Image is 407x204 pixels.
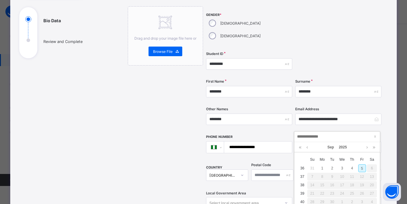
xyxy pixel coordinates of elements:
div: 13 [367,173,377,181]
label: Postal Code [251,163,271,167]
label: Other Names [206,107,228,111]
td: September 25, 2025 [347,189,357,198]
td: September 13, 2025 [367,172,377,181]
span: Th [347,157,357,162]
div: 16 [327,181,337,189]
td: September 3, 2025 [337,164,347,172]
th: Wed [337,155,347,164]
div: 11 [347,173,357,181]
div: 22 [317,190,327,197]
label: [DEMOGRAPHIC_DATA] [220,21,261,26]
td: September 8, 2025 [317,172,327,181]
div: 17 [337,181,347,189]
div: 14 [307,181,317,189]
th: Sat [367,155,377,164]
a: Sep [325,142,337,152]
div: 8 [317,173,327,181]
div: 5 [358,164,366,172]
span: COUNTRY [206,166,222,169]
td: September 11, 2025 [347,172,357,181]
td: September 12, 2025 [357,172,367,181]
td: September 4, 2025 [347,164,357,172]
div: 19 [357,181,367,189]
td: September 18, 2025 [347,181,357,189]
div: 24 [337,190,347,197]
div: 25 [347,190,357,197]
span: Tu [327,157,337,162]
button: Open asap [383,183,401,201]
div: 6 [367,164,377,172]
th: Fri [357,155,367,164]
td: 36 [297,164,307,172]
td: 38 [297,181,307,189]
div: 31 [308,164,316,172]
span: Drag and drop your image file here or [134,36,196,41]
a: Next month (PageDown) [365,142,369,152]
td: September 16, 2025 [327,181,337,189]
label: Email Address [295,107,319,111]
td: August 31, 2025 [307,164,317,172]
a: Last year (Control + left) [297,142,303,152]
div: 23 [327,190,337,197]
span: Fr [357,157,367,162]
td: September 23, 2025 [327,189,337,198]
td: September 10, 2025 [337,172,347,181]
td: September 19, 2025 [357,181,367,189]
div: 27 [367,190,377,197]
td: September 26, 2025 [357,189,367,198]
td: September 27, 2025 [367,189,377,198]
div: 12 [357,173,367,181]
th: Thu [347,155,357,164]
div: 4 [348,164,356,172]
td: September 15, 2025 [317,181,327,189]
div: 10 [337,173,347,181]
td: 37 [297,172,307,181]
div: 7 [307,173,317,181]
td: September 2, 2025 [327,164,337,172]
td: September 6, 2025 [367,164,377,172]
td: 39 [297,189,307,198]
div: 2 [328,164,336,172]
td: September 5, 2025 [357,164,367,172]
td: September 21, 2025 [307,189,317,198]
div: 3 [338,164,346,172]
div: 21 [307,190,317,197]
td: September 17, 2025 [337,181,347,189]
span: Mo [317,157,327,162]
label: First Name [206,79,224,84]
td: September 22, 2025 [317,189,327,198]
span: Gender [206,13,292,17]
div: Drag and drop your image file here orBrowse File [128,6,203,65]
div: 9 [327,173,337,181]
label: Phone Number [206,135,233,139]
label: Surname [295,79,310,84]
th: Tue [327,155,337,164]
div: 26 [357,190,367,197]
span: Browse File [153,49,173,54]
td: September 14, 2025 [307,181,317,189]
td: September 24, 2025 [337,189,347,198]
td: September 1, 2025 [317,164,327,172]
span: Local Government Area [206,191,246,195]
div: [GEOGRAPHIC_DATA] [209,173,237,178]
div: 1 [318,164,326,172]
div: 20 [367,181,377,189]
div: 18 [347,181,357,189]
th: Mon [317,155,327,164]
a: 2025 [337,142,349,152]
span: Sa [367,157,377,162]
th: Sun [307,155,317,164]
label: [DEMOGRAPHIC_DATA] [220,34,261,38]
span: Su [307,157,317,162]
a: Previous month (PageUp) [305,142,309,152]
span: We [337,157,347,162]
td: September 7, 2025 [307,172,317,181]
td: September 9, 2025 [327,172,337,181]
a: Next year (Control + right) [371,142,377,152]
div: 15 [317,181,327,189]
label: Student ID [206,52,223,56]
td: September 20, 2025 [367,181,377,189]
